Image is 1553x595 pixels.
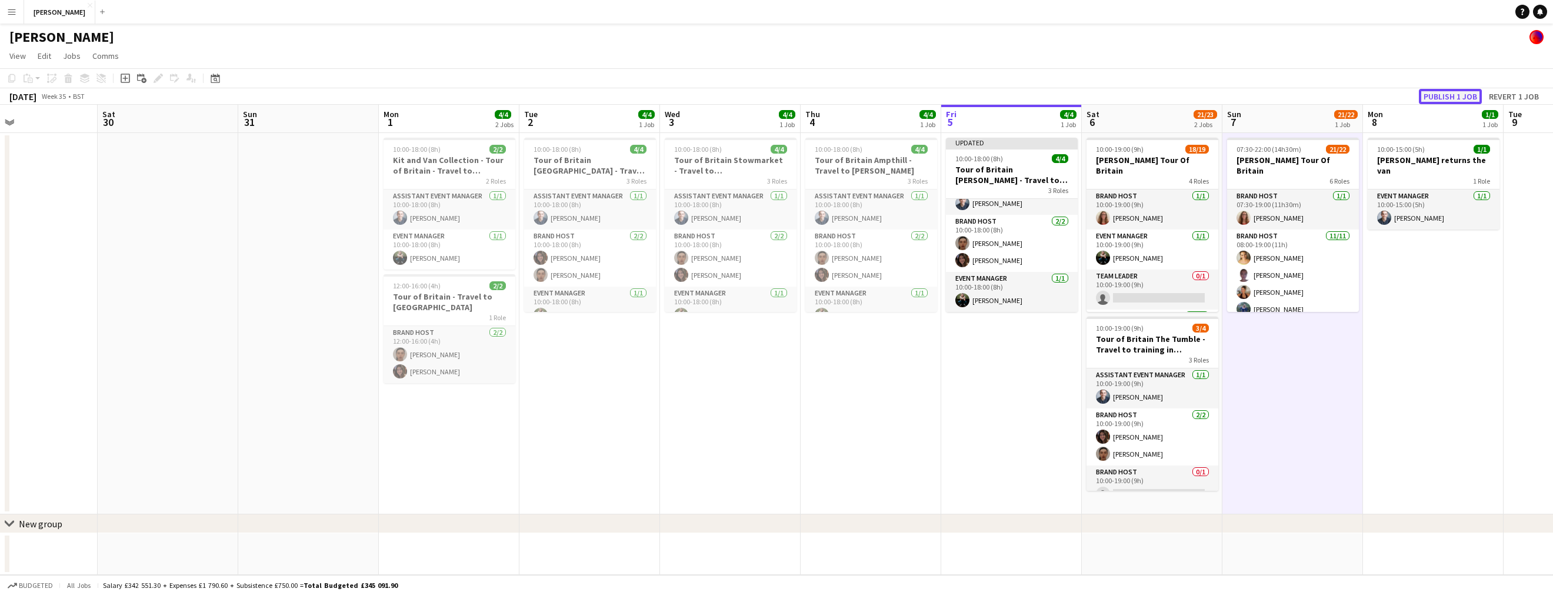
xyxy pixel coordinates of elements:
span: 2 Roles [486,177,506,185]
app-card-role: Assistant Event Manager1/110:00-18:00 (8h)[PERSON_NAME] [384,190,515,230]
span: 21/22 [1326,145,1349,154]
a: Comms [88,48,124,64]
div: 1 Job [1482,120,1498,129]
span: All jobs [65,581,93,590]
span: 10:00-18:00 (8h) [815,145,862,154]
app-job-card: 10:00-19:00 (9h)3/4Tour of Britain The Tumble - Travel to training in [GEOGRAPHIC_DATA]3 RolesAss... [1087,317,1218,491]
app-job-card: 10:00-18:00 (8h)4/4Tour of Britain Ampthill - Travel to [PERSON_NAME]3 RolesAssistant Event Manag... [805,138,937,312]
span: 4/4 [919,110,936,119]
app-card-role: Assistant Event Manager1/110:00-19:00 (9h)[PERSON_NAME] [1087,368,1218,408]
span: Total Budgeted £345 091.90 [304,581,398,590]
button: [PERSON_NAME] [24,1,95,24]
span: Wed [665,109,680,119]
span: 2/2 [489,281,506,290]
span: 2/2 [489,145,506,154]
span: 3 Roles [767,177,787,185]
span: 10:00-18:00 (8h) [393,145,441,154]
span: Sun [1227,109,1241,119]
app-card-role: Assistant Event Manager1/110:00-18:00 (8h)[PERSON_NAME] [524,190,656,230]
span: 4/4 [911,145,928,154]
h3: Tour of Britain The Tumble - Travel to training in [GEOGRAPHIC_DATA] [1087,334,1218,355]
div: BST [73,92,85,101]
div: 1 Job [779,120,795,129]
h3: Tour of Britain [GEOGRAPHIC_DATA] - Travel to [GEOGRAPHIC_DATA] [524,155,656,176]
span: 7 [1225,115,1241,129]
app-job-card: 10:00-18:00 (8h)4/4Tour of Britain Stowmarket - Travel to [GEOGRAPHIC_DATA]3 RolesAssistant Event... [665,138,797,312]
app-job-card: Updated10:00-18:00 (8h)4/4Tour of Britain [PERSON_NAME] - Travel to The Tumble/[GEOGRAPHIC_DATA]3... [946,138,1078,312]
span: 21/22 [1334,110,1358,119]
span: 31 [241,115,257,129]
app-card-role: Event Manager1/110:00-15:00 (5h)[PERSON_NAME] [1368,190,1499,230]
span: 4 [804,115,820,129]
span: 30 [101,115,115,129]
span: 4/4 [1052,154,1068,163]
div: 1 Job [639,120,654,129]
span: View [9,51,26,61]
h1: [PERSON_NAME] [9,28,114,46]
app-job-card: 10:00-19:00 (9h)18/19[PERSON_NAME] Tour Of Britain4 RolesBrand Host1/110:00-19:00 (9h)[PERSON_NAM... [1087,138,1218,312]
span: Mon [384,109,399,119]
span: Tue [524,109,538,119]
span: 10:00-15:00 (5h) [1377,145,1425,154]
a: Jobs [58,48,85,64]
app-card-role: Assistant Event Manager1/110:00-18:00 (8h)[PERSON_NAME] [805,190,937,230]
a: View [5,48,31,64]
div: Salary £342 551.30 + Expenses £1 790.60 + Subsistence £750.00 = [103,581,398,590]
app-user-avatar: Tobin James [1529,30,1544,44]
span: 6 Roles [1329,177,1349,185]
span: 12:00-16:00 (4h) [393,281,441,290]
span: 3 Roles [908,177,928,185]
button: Budgeted [6,579,55,592]
span: Jobs [63,51,81,61]
div: New group [19,518,62,530]
app-card-role: Brand Host2/210:00-18:00 (8h)[PERSON_NAME][PERSON_NAME] [524,230,656,287]
h3: Kit and Van Collection - Tour of Britain - Travel to [GEOGRAPHIC_DATA] [384,155,515,176]
div: Updated [946,138,1078,147]
button: Revert 1 job [1484,89,1544,104]
app-job-card: 12:00-16:00 (4h)2/2Tour of Britain - Travel to [GEOGRAPHIC_DATA]1 RoleBrand Host2/212:00-16:00 (4... [384,274,515,383]
span: 3/4 [1192,324,1209,333]
div: 1 Job [1335,120,1357,129]
span: 2 [522,115,538,129]
span: Fri [946,109,957,119]
app-job-card: 10:00-18:00 (8h)4/4Tour of Britain [GEOGRAPHIC_DATA] - Travel to [GEOGRAPHIC_DATA]3 RolesAssistan... [524,138,656,312]
div: 1 Job [1061,120,1076,129]
h3: [PERSON_NAME] Tour Of Britain [1227,155,1359,176]
app-card-role: Brand Host2/210:00-18:00 (8h)[PERSON_NAME][PERSON_NAME] [665,230,797,287]
h3: Tour of Britain Ampthill - Travel to [PERSON_NAME] [805,155,937,176]
app-card-role: Brand Host1/110:00-19:00 (9h)[PERSON_NAME] [1087,190,1218,230]
span: 10:00-19:00 (9h) [1096,145,1144,154]
app-card-role: Event Manager1/110:00-18:00 (8h)[PERSON_NAME] [665,287,797,327]
span: Tue [1508,109,1522,119]
app-job-card: 10:00-15:00 (5h)1/1[PERSON_NAME] returns the van1 RoleEvent Manager1/110:00-15:00 (5h)[PERSON_NAME] [1368,138,1499,230]
div: 1 Job [920,120,935,129]
span: 4/4 [771,145,787,154]
span: 6 [1085,115,1099,129]
span: Sat [1087,109,1099,119]
div: 2 Jobs [1194,120,1217,129]
app-card-role: Brand Host1/107:30-19:00 (11h30m)[PERSON_NAME] [1227,190,1359,230]
span: 10:00-18:00 (8h) [534,145,581,154]
app-job-card: 07:30-22:00 (14h30m)21/22[PERSON_NAME] Tour Of Britain6 RolesBrand Host1/107:30-19:00 (11h30m)[PE... [1227,138,1359,312]
span: 10:00-19:00 (9h) [1096,324,1144,333]
span: 5 [944,115,957,129]
span: 1 Role [1473,177,1490,185]
h3: Tour of Britain [PERSON_NAME] - Travel to The Tumble/[GEOGRAPHIC_DATA] [946,164,1078,185]
app-card-role: Event Manager1/110:00-18:00 (8h)[PERSON_NAME] [946,272,1078,312]
app-card-role: Event Manager1/110:00-19:00 (9h)[PERSON_NAME] [1087,230,1218,270]
span: Thu [805,109,820,119]
span: 3 Roles [1048,186,1068,195]
app-job-card: 10:00-18:00 (8h)2/2Kit and Van Collection - Tour of Britain - Travel to [GEOGRAPHIC_DATA]2 RolesA... [384,138,515,270]
span: 10:00-18:00 (8h) [674,145,722,154]
span: 3 Roles [1189,355,1209,364]
app-card-role: Brand Host0/110:00-19:00 (9h) [1087,466,1218,506]
span: 4/4 [630,145,646,154]
span: 1 Role [489,313,506,322]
